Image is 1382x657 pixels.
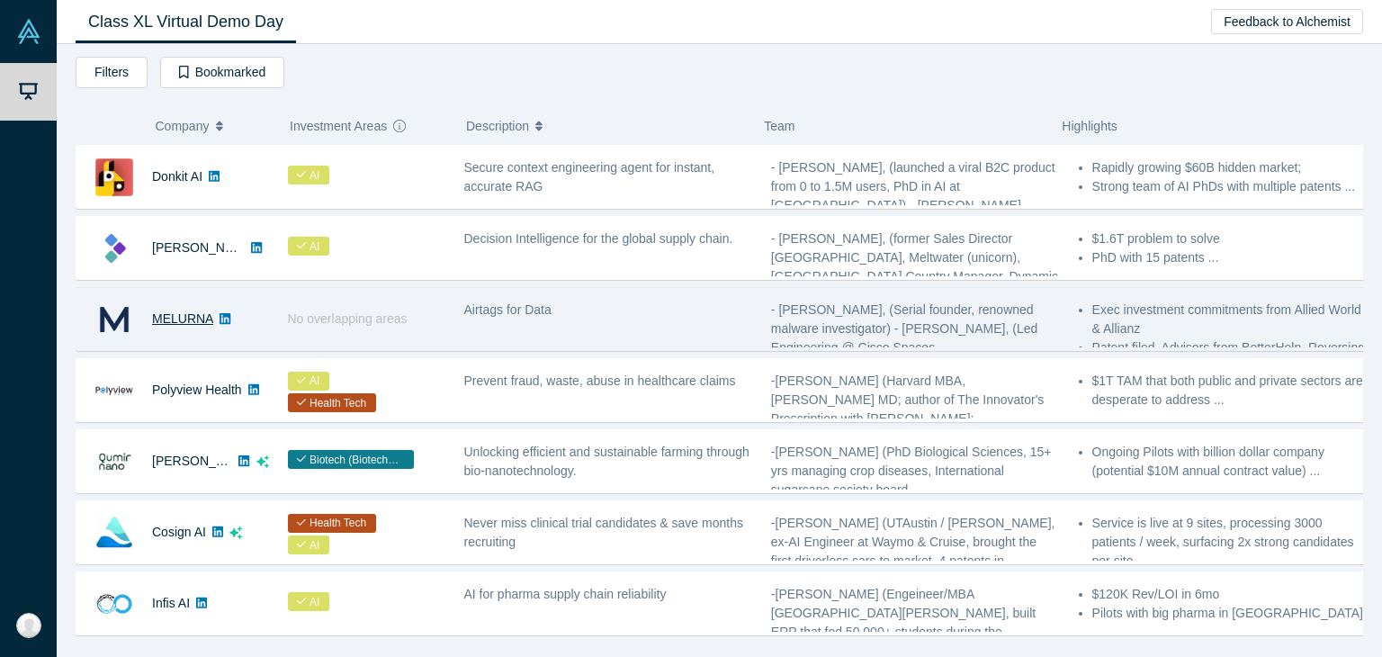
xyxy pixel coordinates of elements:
li: Ongoing Pilots with billion dollar company (potential $10M annual contract value) ... [1092,443,1367,481]
span: Decision Intelligence for the global supply chain. [464,231,733,246]
span: Team [764,119,794,133]
img: Polyview Health's Logo [95,372,133,409]
span: Health Tech [288,514,376,533]
span: - [PERSON_NAME], (Serial founder, renowned malware investigator) - [PERSON_NAME], (Led Engineerin... [771,302,1037,355]
button: Company [156,107,272,145]
button: Bookmarked [160,57,284,88]
span: Highlights [1062,119,1117,133]
span: No overlapping areas [288,311,408,326]
span: AI [288,372,329,391]
span: Description [466,107,529,145]
img: Kimaru AI's Logo [95,229,133,267]
img: Laert Davtyan's Account [16,613,41,638]
img: Infis AI's Logo [95,585,133,623]
span: Investment Areas [290,107,387,145]
span: Airtags for Data [464,302,552,317]
span: AI [288,535,329,554]
img: MELURNA's Logo [95,301,133,338]
li: PhD with 15 patents ... [1092,248,1367,267]
span: AI [288,592,329,611]
li: $1.6T problem to solve [1092,229,1367,248]
span: AI for pharma supply chain reliability [464,587,667,601]
li: Service is live at 9 sites, processing 3000 patients / week, surfacing 2x strong candidates per s... [1092,514,1367,571]
span: Never miss clinical trial candidates & save months recruiting [464,516,743,549]
a: MELURNA [152,311,213,326]
span: Biotech (Biotechnology) [288,450,414,469]
svg: dsa ai sparkles [256,455,269,468]
a: [PERSON_NAME] [152,454,256,468]
li: Strong team of AI PhDs with multiple patents ... [1092,177,1367,196]
a: Class XL Virtual Demo Day [76,1,296,43]
li: Rapidly growing $60B hidden market; [1092,158,1367,177]
li: Exec investment commitments from Allied World & Allianz [1092,301,1367,338]
span: - [PERSON_NAME], (former Sales Director [GEOGRAPHIC_DATA], Meltwater (unicorn), [GEOGRAPHIC_DATA]... [771,231,1058,302]
a: [PERSON_NAME] [152,240,256,255]
img: Qumir Nano's Logo [95,443,133,481]
button: Feedback to Alchemist [1211,9,1363,34]
img: Alchemist Vault Logo [16,19,41,44]
span: Unlocking efficient and sustainable farming through bio-nanotechnology. [464,445,749,478]
img: Cosign AI's Logo [95,514,133,552]
span: Company [156,107,210,145]
a: Cosign AI [152,525,206,539]
span: -[PERSON_NAME] (PhD Biological Sciences, 15+ yrs managing crop diseases, International sugarcane ... [771,445,1052,497]
li: $1T TAM that both public and private sectors are desperate to address ... [1092,372,1367,409]
a: Polyview Health [152,382,242,397]
img: Donkit AI's Logo [95,158,133,196]
button: Description [466,107,745,145]
a: Donkit AI [152,169,202,184]
span: -[PERSON_NAME] (Harvard MBA, [PERSON_NAME] MD; author of The Innovator's Prescription with [PERSO... [771,373,1045,426]
span: -[PERSON_NAME] (UTAustin / [PERSON_NAME], ex-AI Engineer at Waymo & Cruise, brought the first dri... [771,516,1055,568]
span: Secure context engineering agent for instant, accurate RAG [464,160,715,193]
span: - [PERSON_NAME], (launched a viral B2C product from 0 to 1.5M users, PhD in AI at [GEOGRAPHIC_DAT... [771,160,1055,212]
li: Pilots with big pharma in [GEOGRAPHIC_DATA] ... [1092,604,1367,642]
button: Filters [76,57,148,88]
li: Patent filed, Advisors from BetterHelp, Reversing Labs ... [1092,338,1367,376]
a: Infis AI [152,596,190,610]
span: Prevent fraud, waste, abuse in healthcare claims [464,373,736,388]
svg: dsa ai sparkles [229,526,242,539]
span: Health Tech [288,393,376,412]
li: $120K Rev/LOI in 6mo [1092,585,1367,604]
span: AI [288,166,329,184]
span: AI [288,237,329,256]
